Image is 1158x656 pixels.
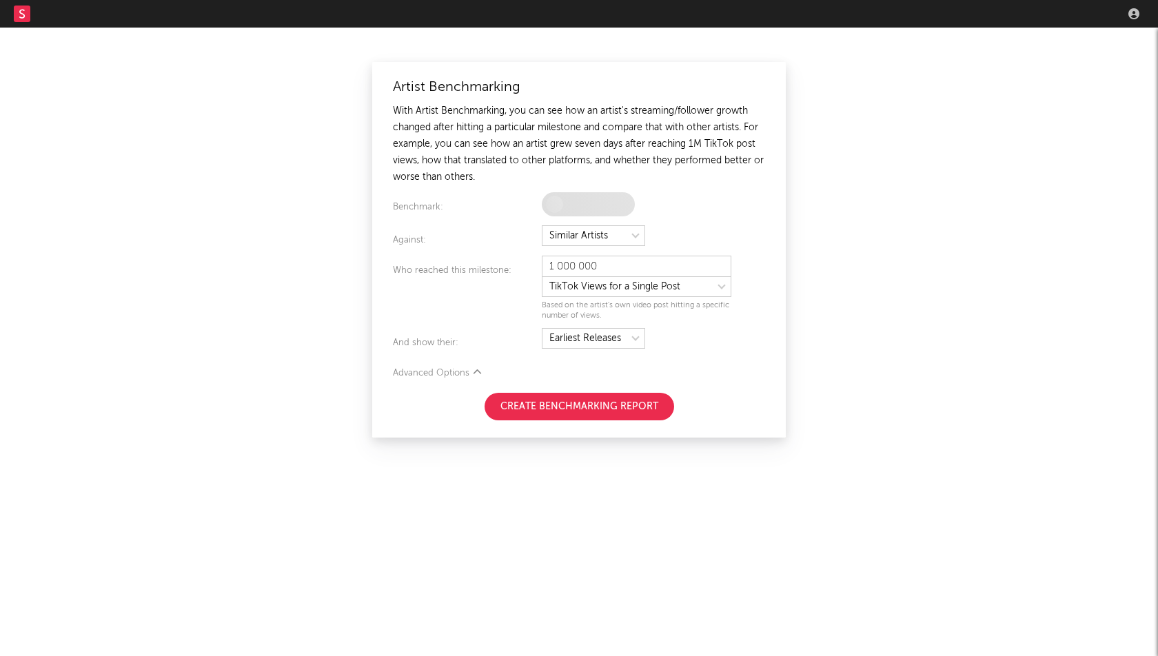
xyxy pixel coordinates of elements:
[542,300,731,321] div: Based on the artist's own video post hitting a specific number of views.
[393,79,765,96] div: Artist Benchmarking
[393,232,542,249] div: Against:
[485,393,674,420] button: Create Benchmarking Report
[393,263,542,321] div: Who reached this milestone:
[393,103,765,185] div: With Artist Benchmarking, you can see how an artist's streaming/follower growth changed after hit...
[393,335,542,351] div: And show their:
[542,256,731,276] input: eg. 1 000 000
[393,199,542,218] div: Benchmark:
[393,365,765,382] div: Advanced Options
